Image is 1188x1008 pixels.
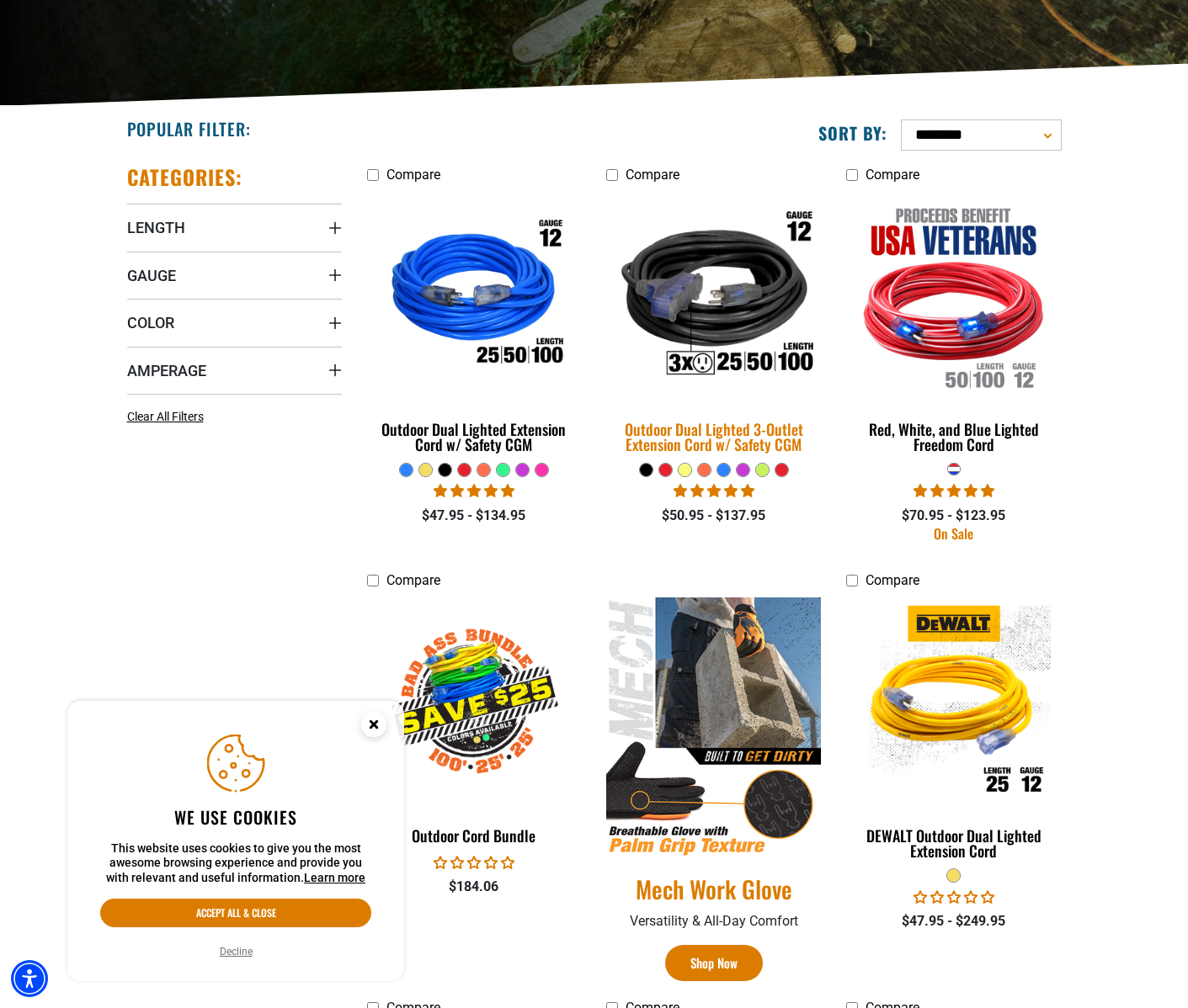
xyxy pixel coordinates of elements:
div: $70.95 - $123.95 [846,506,1061,526]
aside: Cookie Consent [67,701,404,982]
img: Outdoor Dual Lighted 3-Outlet Extension Cord w/ Safety CGM [596,188,832,404]
span: 5.00 stars [914,483,994,499]
span: Amperage [127,361,206,380]
div: Outdoor Dual Lighted 3-Outlet Extension Cord w/ Safety CGM [606,422,821,452]
h2: Categories: [127,164,243,190]
div: Outdoor Dual Lighted Extension Cord w/ Safety CGM [367,422,582,452]
h2: Popular Filter: [127,118,251,140]
span: 0.00 stars [434,855,514,871]
div: Accessibility Menu [11,960,48,997]
span: 4.80 stars [674,483,754,499]
span: Length [127,218,185,237]
div: Red, White, and Blue Lighted Freedom Cord [846,422,1061,452]
summary: Color [127,299,342,346]
p: This website uses cookies to give you the most awesome browsing experience and provide you with r... [100,841,371,886]
p: Versatility & All-Day Comfort [606,911,821,931]
span: Gauge [127,266,176,285]
span: Compare [386,167,440,183]
span: Compare [866,167,919,183]
h2: We use cookies [100,806,371,828]
img: Outdoor Dual Lighted Extension Cord w/ Safety CGM [368,199,580,393]
div: $184.06 [367,877,582,897]
img: Mech Work Glove [606,597,821,857]
button: Close this option [344,701,404,753]
a: Outdoor Dual Lighted Extension Cord w/ Safety CGM Outdoor Dual Lighted Extension Cord w/ Safety CGM [367,191,582,462]
span: Color [127,313,174,332]
img: Outdoor Cord Bundle [368,605,580,798]
span: 4.81 stars [434,483,514,499]
div: On Sale [846,527,1061,540]
a: Outdoor Cord Bundle Outdoor Cord Bundle [367,597,582,853]
div: $47.95 - $249.95 [846,911,1061,931]
a: This website uses cookies to give you the most awesome browsing experience and provide you with r... [304,871,365,884]
a: Clear All Filters [127,408,210,426]
div: $47.95 - $134.95 [367,506,582,526]
span: Compare [386,572,440,588]
a: Shop Now [665,945,763,981]
img: DEWALT Outdoor Dual Lighted Extension Cord [848,605,1060,798]
summary: Length [127,204,342,251]
span: 0.00 stars [914,889,994,905]
img: Red, White, and Blue Lighted Freedom Cord [848,199,1060,393]
button: Accept all & close [100,899,371,927]
span: Compare [866,572,919,588]
summary: Amperage [127,347,342,394]
a: Mech Work Glove [606,873,821,905]
div: $50.95 - $137.95 [606,506,821,526]
span: Clear All Filters [127,410,204,423]
a: Outdoor Dual Lighted 3-Outlet Extension Cord w/ Safety CGM Outdoor Dual Lighted 3-Outlet Extensio... [606,191,821,462]
summary: Gauge [127,252,342,299]
span: Compare [626,167,679,183]
button: Decline [215,943,258,960]
div: DEWALT Outdoor Dual Lighted Extension Cord [846,828,1061,858]
div: Outdoor Cord Bundle [367,828,582,843]
a: DEWALT Outdoor Dual Lighted Extension Cord DEWALT Outdoor Dual Lighted Extension Cord [846,597,1061,868]
a: Red, White, and Blue Lighted Freedom Cord Red, White, and Blue Lighted Freedom Cord [846,191,1061,462]
label: Sort by: [818,122,887,144]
